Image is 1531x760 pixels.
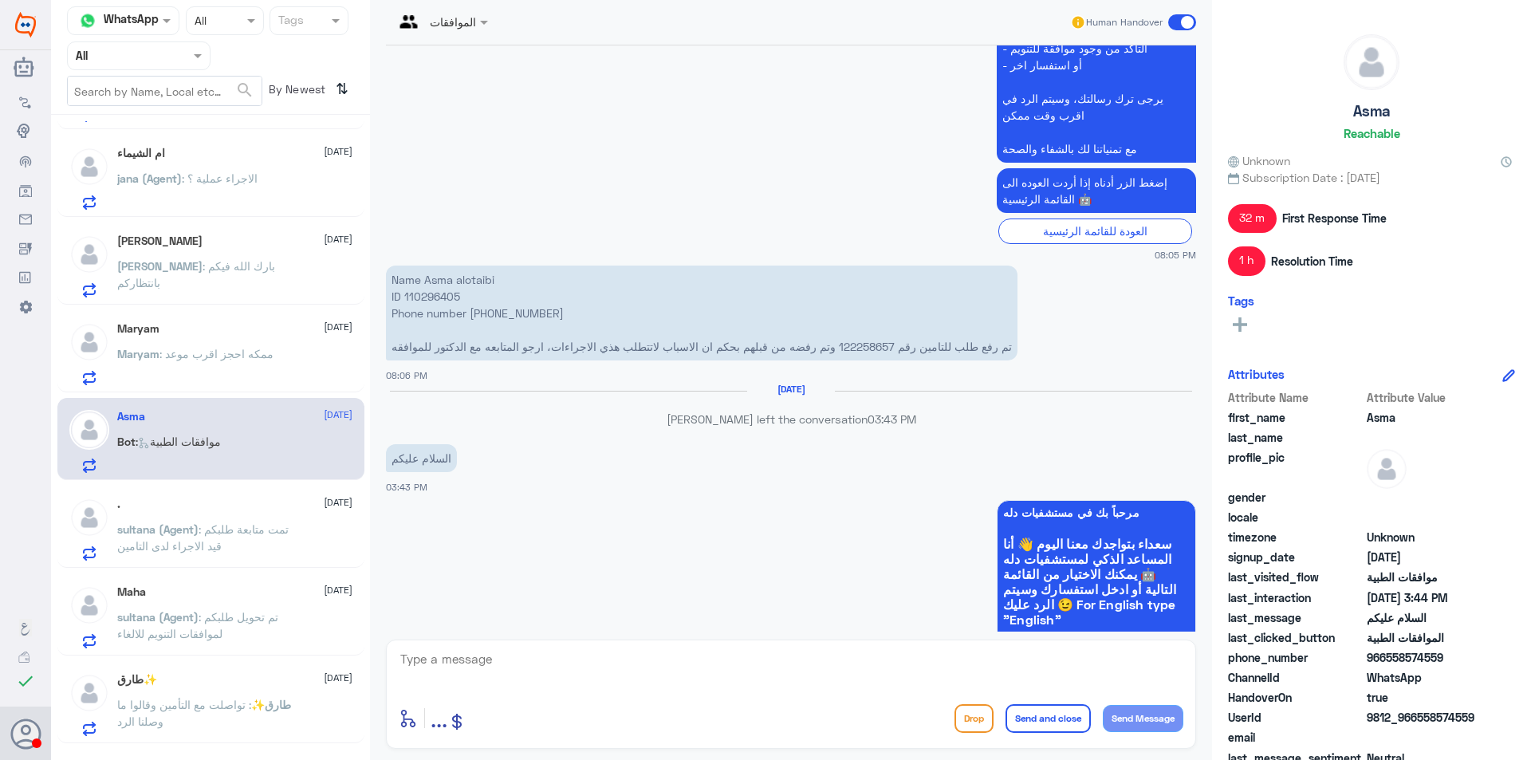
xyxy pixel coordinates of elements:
span: 03:43 PM [868,412,916,426]
span: last_interaction [1228,589,1364,606]
span: [DATE] [324,671,352,685]
span: : الاجراء عملية ؟ [182,171,258,185]
span: null [1367,729,1482,746]
img: defaultAdmin.png [1367,449,1407,489]
span: timezone [1228,529,1364,545]
span: First Response Time [1282,210,1387,226]
p: 30/9/2025, 3:43 PM [386,444,457,472]
h5: Asma [117,410,145,423]
div: العودة للقائمة الرئيسية [998,219,1192,243]
span: : موافقات الطبية [136,435,221,448]
span: UserId [1228,709,1364,726]
span: By Newest [262,76,329,108]
span: موافقات الطبية [1367,569,1482,585]
span: 2025-09-30T12:44:05.789Z [1367,589,1482,606]
span: [DATE] [324,320,352,334]
span: true [1367,689,1482,706]
span: Bot [117,435,136,448]
span: sultana (Agent) [117,522,199,536]
h5: Asma [1353,102,1391,120]
span: الموافقات الطبية [1367,629,1482,646]
span: last_clicked_button [1228,629,1364,646]
span: Attribute Value [1367,389,1482,406]
span: Attribute Name [1228,389,1364,406]
span: null [1367,509,1482,526]
span: : تمت متابعة طلبكم قيد الاجراء لدى التامين [117,522,289,553]
span: [DATE] [324,232,352,246]
span: 966558574559 [1367,649,1482,666]
span: : ممكه احجز اقرب موعد [159,347,274,360]
img: defaultAdmin.png [69,410,109,450]
h5: طارق✨ [117,673,157,687]
p: [PERSON_NAME] left the conversation [386,411,1196,427]
i: ⇅ [336,76,348,102]
span: [DATE] [324,144,352,159]
span: Asma [1367,409,1482,426]
span: طارق✨ [251,698,291,711]
i: check [16,671,35,691]
span: first_name [1228,409,1364,426]
span: Unknown [1228,152,1290,169]
span: last_message [1228,609,1364,626]
span: phone_number [1228,649,1364,666]
h6: Reachable [1344,126,1400,140]
button: Send Message [1103,705,1183,732]
h5: Maha [117,585,146,599]
button: Avatar [10,719,41,749]
span: السلام عليكم [1367,609,1482,626]
img: defaultAdmin.png [69,585,109,625]
img: whatsapp.png [76,9,100,33]
span: [DATE] [324,583,352,597]
input: Search by Name, Local etc… [68,77,262,105]
span: profile_pic [1228,449,1364,486]
span: [DATE] [324,408,352,422]
img: defaultAdmin.png [69,147,109,187]
img: defaultAdmin.png [69,498,109,538]
span: : تواصلت مع التأمين وقالوا ما وصلنا الرد [117,698,251,728]
span: 9812_966558574559 [1367,709,1482,726]
h5: ام الشيماء [117,147,165,160]
span: search [235,81,254,100]
img: defaultAdmin.png [69,673,109,713]
span: Human Handover [1086,15,1163,30]
img: defaultAdmin.png [69,322,109,362]
span: [DATE] [324,495,352,510]
span: locale [1228,509,1364,526]
span: last_name [1228,429,1364,446]
h5: Maryam [117,322,159,336]
img: Widebot Logo [15,12,36,37]
button: search [235,77,254,104]
p: 10/9/2025, 8:06 PM [386,266,1017,360]
span: signup_date [1228,549,1364,565]
span: jana (Agent) [117,171,182,185]
span: email [1228,729,1364,746]
h5: Ahmed [117,234,203,248]
span: Resolution Time [1271,253,1353,270]
h6: Attributes [1228,367,1285,381]
span: 1 h [1228,246,1265,275]
span: 08:05 PM [1155,248,1196,262]
span: [PERSON_NAME] [117,259,203,273]
span: ChannelId [1228,669,1364,686]
span: 03:43 PM [386,482,427,492]
span: Unknown [1367,529,1482,545]
span: مرحباً بك في مستشفيات دله [1003,506,1190,519]
img: defaultAdmin.png [1344,35,1399,89]
span: HandoverOn [1228,689,1364,706]
span: Maryam [117,347,159,360]
span: sultana (Agent) [117,610,199,624]
button: ... [431,700,447,736]
h5: . [117,498,120,511]
img: defaultAdmin.png [69,234,109,274]
div: Tags [276,11,304,32]
button: Drop [954,704,994,733]
span: سعداء بتواجدك معنا اليوم 👋 أنا المساعد الذكي لمستشفيات دله 🤖 يمكنك الاختيار من القائمة التالية أو... [1003,536,1190,627]
span: gender [1228,489,1364,506]
span: Subscription Date : [DATE] [1228,169,1515,186]
span: ... [431,703,447,732]
span: null [1367,489,1482,506]
span: 2025-03-17T03:10:48.193Z [1367,549,1482,565]
p: 10/9/2025, 8:05 PM [997,168,1196,213]
h6: [DATE] [747,384,835,395]
span: 2 [1367,669,1482,686]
